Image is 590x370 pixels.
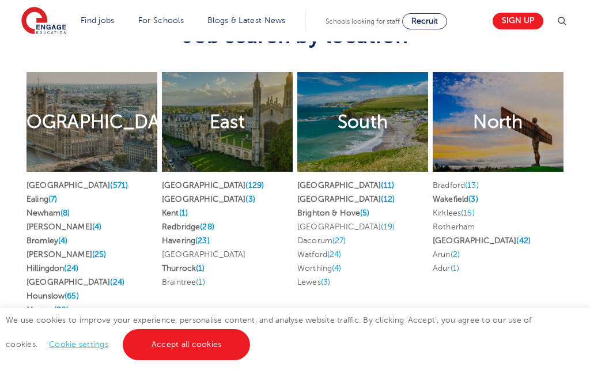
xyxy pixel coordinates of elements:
[451,264,459,273] span: (1)
[49,340,108,349] a: Cookie settings
[297,248,428,262] li: Watford
[60,209,70,217] span: (8)
[110,278,124,286] span: (24)
[58,236,67,245] span: (4)
[245,181,264,190] span: (129)
[360,209,369,217] span: (5)
[48,195,57,203] span: (7)
[27,195,57,203] a: Ealing(7)
[411,17,438,25] span: Recruit
[65,292,79,300] span: (65)
[162,236,210,245] a: Havering(23)
[21,7,66,36] img: Engage Education
[200,222,214,231] span: (28)
[92,250,107,259] span: (25)
[27,209,70,217] a: Newham(8)
[92,222,101,231] span: (4)
[27,278,124,286] a: [GEOGRAPHIC_DATA](24)
[162,275,293,289] li: Braintree
[433,248,563,262] li: Arun
[468,195,478,203] span: (3)
[297,234,428,248] li: Dacorum
[433,195,478,203] a: Wakefield(3)
[297,181,394,190] a: [GEOGRAPHIC_DATA](11)
[162,222,214,231] a: Redbridge(28)
[321,278,330,286] span: (3)
[332,236,346,245] span: (27)
[123,329,251,360] a: Accept all cookies
[433,262,563,275] li: Adur
[245,195,255,203] span: (3)
[6,316,532,349] span: We use cookies to improve your experience, personalise content, and analyse website traffic. By c...
[297,209,370,217] a: Brighton & Hove(5)
[162,209,188,217] a: Kent(1)
[64,264,78,273] span: (24)
[27,222,101,231] a: [PERSON_NAME](4)
[196,264,205,273] span: (1)
[465,181,479,190] span: (13)
[210,110,245,134] h2: East
[27,292,79,300] a: Hounslow(65)
[433,220,563,234] li: Rotherham
[433,236,531,245] a: [GEOGRAPHIC_DATA](42)
[433,179,563,192] li: Bradford
[162,195,255,203] a: [GEOGRAPHIC_DATA](3)
[162,181,264,190] a: [GEOGRAPHIC_DATA](129)
[297,262,428,275] li: Worthing
[138,16,184,25] a: For Schools
[332,264,341,273] span: (4)
[493,13,543,29] a: Sign up
[81,16,115,25] a: Find jobs
[327,250,342,259] span: (24)
[451,250,460,259] span: (2)
[297,220,428,234] li: [GEOGRAPHIC_DATA]
[326,17,400,25] span: Schools looking for staff
[516,236,531,245] span: (42)
[195,236,210,245] span: (23)
[473,110,523,134] h2: North
[27,264,78,273] a: Hillingdon(24)
[162,264,205,273] a: Thurrock(1)
[381,181,394,190] span: (11)
[27,305,69,314] a: Merton(20)
[297,195,395,203] a: [GEOGRAPHIC_DATA](12)
[461,209,475,217] span: (15)
[297,275,428,289] li: Lewes
[162,248,293,262] li: [GEOGRAPHIC_DATA]
[433,206,563,220] li: Kirklees
[179,209,188,217] span: (1)
[27,236,67,245] a: Bromley(4)
[27,181,128,190] a: [GEOGRAPHIC_DATA](571)
[402,13,447,29] a: Recruit
[381,195,395,203] span: (12)
[338,110,388,134] h2: South
[196,278,205,286] span: (1)
[207,16,286,25] a: Blogs & Latest News
[381,222,395,231] span: (19)
[54,305,69,314] span: (20)
[110,181,128,190] span: (571)
[27,250,106,259] a: [PERSON_NAME](25)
